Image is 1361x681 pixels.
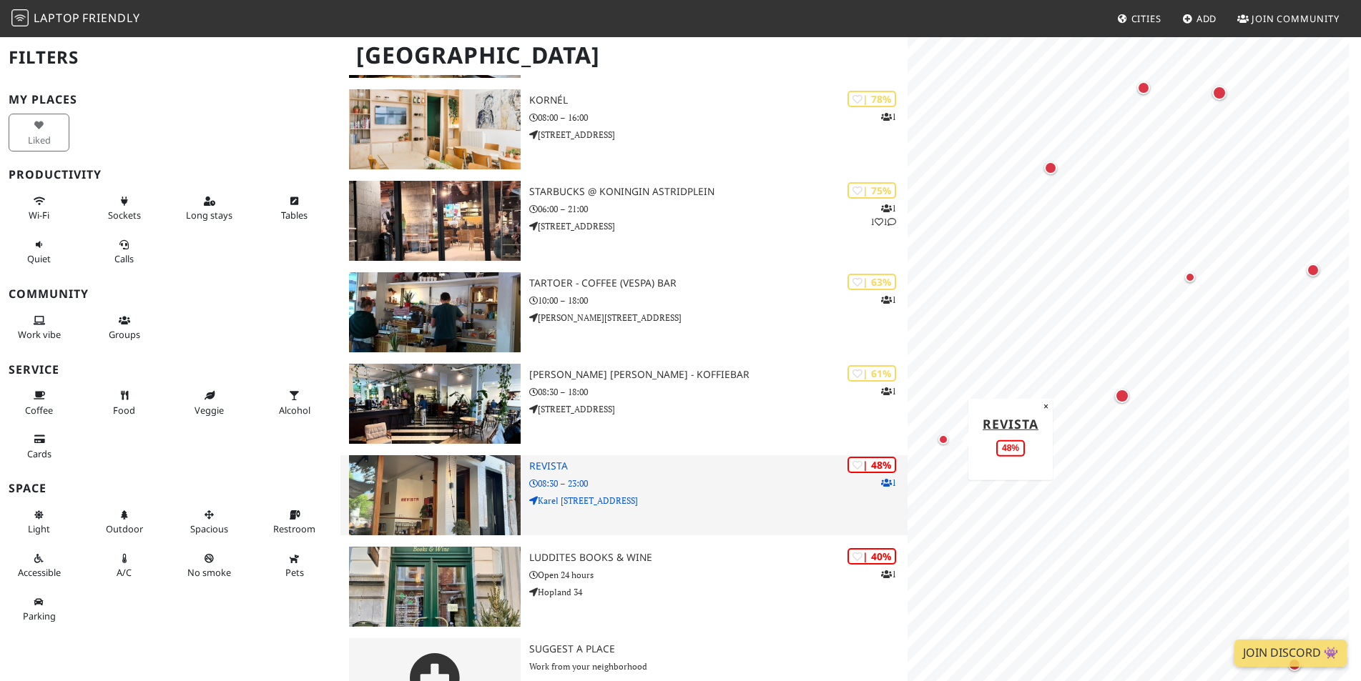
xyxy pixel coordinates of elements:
span: Alcohol [279,404,310,417]
div: | 78% [847,91,896,107]
span: Coffee [25,404,53,417]
h3: Space [9,482,332,495]
img: Starbucks @ Koningin Astridplein [349,181,521,261]
div: | 61% [847,365,896,382]
button: Food [94,384,154,422]
h3: Starbucks @ Koningin Astridplein [529,186,908,198]
img: Tartoer - Coffee (Vespa) Bar [349,272,521,352]
button: Restroom [264,503,325,541]
button: Accessible [9,547,69,585]
button: Spacious [179,503,240,541]
button: No smoke [179,547,240,585]
div: | 75% [847,182,896,199]
img: Kornél [349,89,521,169]
a: Add [1176,6,1223,31]
div: Map marker [1304,261,1322,279]
div: Map marker [1209,83,1229,103]
h3: Revista [529,460,908,472]
button: Sockets [94,189,154,227]
p: [STREET_ADDRESS] [529,219,908,233]
p: 1 [881,384,896,398]
h3: Luddites Books & Wine [529,552,908,564]
span: Spacious [190,522,228,535]
p: [PERSON_NAME][STREET_ADDRESS] [529,311,908,324]
h3: My Places [9,93,332,106]
div: Map marker [1112,386,1132,406]
a: Cities [1111,6,1167,31]
p: 08:00 – 16:00 [529,111,908,124]
span: Work-friendly tables [281,209,308,222]
span: Pet friendly [285,566,304,579]
div: | 63% [847,274,896,290]
span: Join Community [1252,12,1340,25]
p: Karel [STREET_ADDRESS] [529,494,908,507]
p: 08:30 – 18:00 [529,385,908,399]
img: Cuperus Horsey - Koffiebar [349,364,521,444]
a: Revista | 48% 1 Revista 08:30 – 23:00 Karel [STREET_ADDRESS] [340,455,908,535]
span: Food [113,404,135,417]
a: Starbucks @ Koningin Astridplein | 75% 111 Starbucks @ Koningin Astridplein 06:00 – 21:00 [STREET... [340,181,908,261]
span: Power sockets [108,209,141,222]
span: Parking [23,610,56,622]
span: Natural light [28,522,50,535]
button: Parking [9,590,69,628]
h3: Suggest a Place [529,643,908,655]
a: Join Community [1232,6,1345,31]
p: 1 [881,476,896,489]
span: Restroom [273,522,315,535]
button: Pets [264,547,325,585]
img: LaptopFriendly [11,9,29,26]
h1: [GEOGRAPHIC_DATA] [345,36,905,75]
button: Close popup [1039,398,1053,414]
p: 10:00 – 18:00 [529,294,908,307]
h3: [PERSON_NAME] [PERSON_NAME] - Koffiebar [529,369,908,381]
a: Revista [983,414,1038,432]
span: Outdoor area [106,522,143,535]
span: Add [1197,12,1217,25]
div: Map marker [1041,159,1060,177]
button: Cards [9,427,69,465]
span: Group tables [109,328,140,341]
button: Quiet [9,233,69,271]
a: Cuperus Horsey - Koffiebar | 61% 1 [PERSON_NAME] [PERSON_NAME] - Koffiebar 08:30 – 18:00 [STREET_... [340,364,908,444]
button: Tables [264,189,325,227]
span: Quiet [27,252,51,265]
h3: Productivity [9,168,332,182]
p: Hopland 34 [529,585,908,599]
button: Veggie [179,384,240,422]
button: Work vibe [9,309,69,347]
p: 1 [881,293,896,307]
p: 06:00 – 21:00 [529,202,908,216]
img: Luddites Books & Wine [349,547,521,627]
button: Long stays [179,189,240,227]
h2: Filters [9,36,332,79]
span: Smoke free [187,566,231,579]
a: Kornél | 78% 1 Kornél 08:00 – 16:00 [STREET_ADDRESS] [340,89,908,169]
button: Groups [94,309,154,347]
h3: Service [9,363,332,377]
span: Stable Wi-Fi [29,209,49,222]
div: Map marker [935,431,952,448]
button: Alcohol [264,384,325,422]
p: [STREET_ADDRESS] [529,128,908,141]
span: Video/audio calls [114,252,134,265]
button: Light [9,503,69,541]
h3: Kornél [529,94,908,106]
button: Wi-Fi [9,189,69,227]
span: People working [18,328,61,341]
p: 1 1 1 [870,202,896,229]
div: 48% [996,440,1025,457]
p: 1 [881,567,896,581]
div: | 48% [847,457,896,473]
h3: Tartoer - Coffee (Vespa) Bar [529,277,908,289]
a: LaptopFriendly LaptopFriendly [11,6,140,31]
p: 08:30 – 23:00 [529,477,908,490]
div: Map marker [1181,269,1199,286]
p: [STREET_ADDRESS] [529,402,908,416]
span: Veggie [195,404,224,417]
span: Friendly [82,10,139,26]
span: Long stays [186,209,232,222]
a: Luddites Books & Wine | 40% 1 Luddites Books & Wine Open 24 hours Hopland 34 [340,547,908,627]
button: Coffee [9,384,69,422]
p: Open 24 hours [529,568,908,582]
